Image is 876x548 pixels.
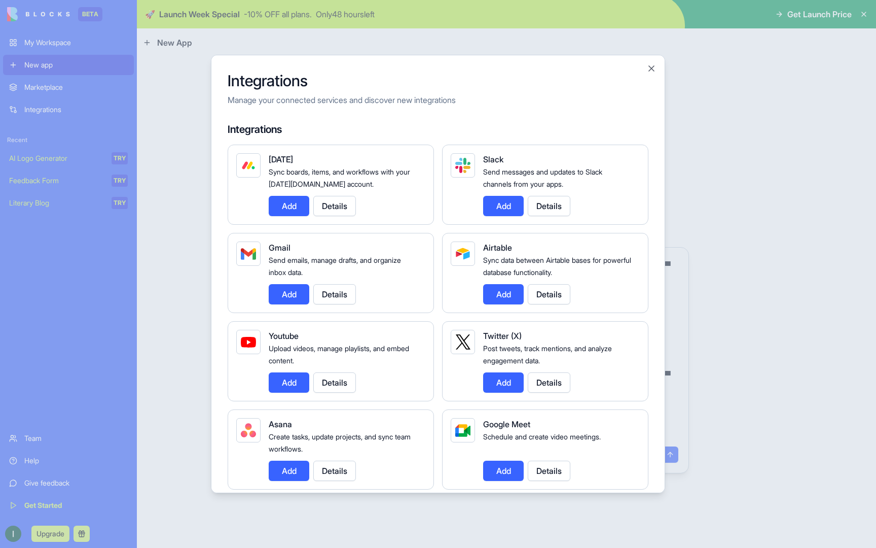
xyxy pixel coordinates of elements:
button: Add [483,196,524,216]
h4: Integrations [228,122,648,136]
button: Add [483,461,524,481]
span: Twitter (X) [483,331,522,341]
button: Add [483,372,524,393]
span: Google Meet [483,419,530,429]
span: Airtable [483,243,512,253]
button: Details [528,196,570,216]
span: Sync boards, items, and workflows with your [DATE][DOMAIN_NAME] account. [269,167,410,188]
span: Create tasks, update projects, and sync team workflows. [269,432,411,453]
span: Post tweets, track mentions, and analyze engagement data. [483,344,612,365]
span: Upload videos, manage playlists, and embed content. [269,344,409,365]
span: Gmail [269,243,290,253]
span: Sync data between Airtable bases for powerful database functionality. [483,256,631,277]
button: Details [313,284,356,304]
button: Add [483,284,524,304]
button: Add [269,461,309,481]
button: Details [313,372,356,393]
button: Add [269,196,309,216]
span: Asana [269,419,292,429]
button: Details [528,461,570,481]
button: Add [269,284,309,304]
p: Manage your connected services and discover new integrations [228,94,648,106]
button: Add [269,372,309,393]
span: Slack [483,154,503,164]
span: Schedule and create video meetings. [483,432,601,441]
h2: Integrations [228,72,648,90]
button: Details [528,284,570,304]
span: [DATE] [269,154,293,164]
span: Youtube [269,331,299,341]
button: Details [313,196,356,216]
button: Details [313,461,356,481]
span: Send emails, manage drafts, and organize inbox data. [269,256,401,277]
span: Send messages and updates to Slack channels from your apps. [483,167,602,188]
button: Details [528,372,570,393]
